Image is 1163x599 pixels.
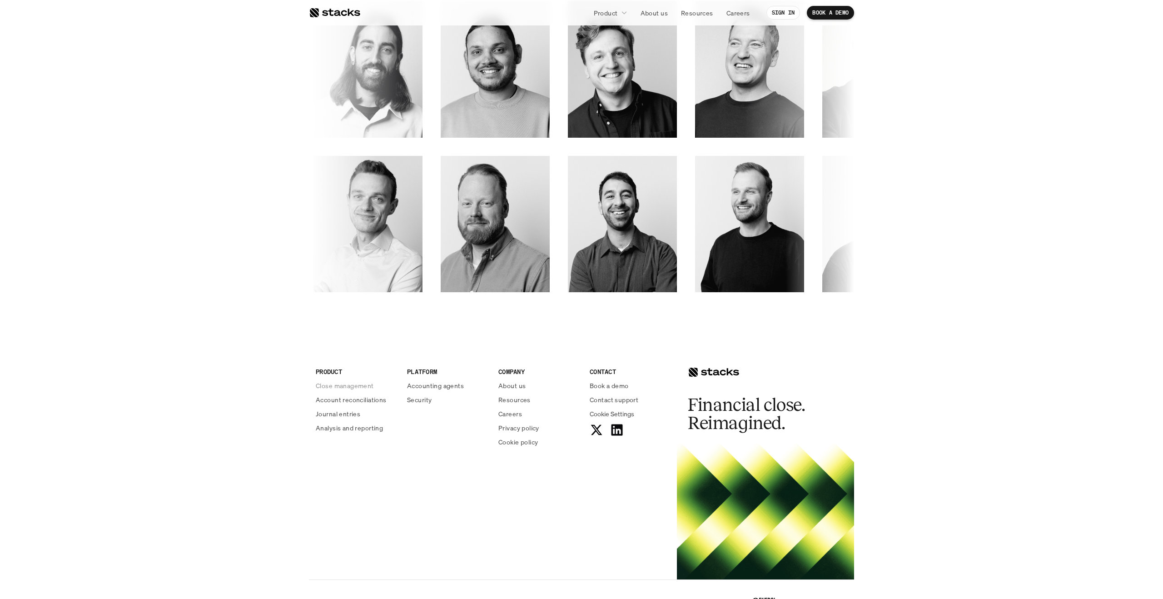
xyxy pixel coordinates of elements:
p: Privacy policy [498,423,539,433]
span: Cookie Settings [590,409,634,419]
p: About us [641,8,668,18]
button: Cookie Trigger [590,409,634,419]
a: Accounting agents [407,381,487,390]
a: Careers [498,409,579,419]
p: Analysis and reporting [316,423,383,433]
a: Cookie policy [498,437,579,447]
p: Journal entries [316,409,360,419]
a: Security [407,395,487,404]
p: Product [594,8,618,18]
a: SIGN IN [766,6,800,20]
p: CONTACT [590,367,670,376]
p: Accounting agents [407,381,464,390]
p: Careers [726,8,750,18]
p: Close management [316,381,374,390]
p: Contact support [590,395,638,404]
a: Resources [498,395,579,404]
a: Privacy policy [498,423,579,433]
p: Account reconciliations [316,395,387,404]
a: Careers [721,5,755,21]
p: Resources [681,8,713,18]
p: PRODUCT [316,367,396,376]
a: Analysis and reporting [316,423,396,433]
a: Resources [676,5,719,21]
a: Contact support [590,395,670,404]
p: COMPANY [498,367,579,376]
p: PLATFORM [407,367,487,376]
p: Security [407,395,432,404]
p: Book a demo [590,381,629,390]
p: Careers [498,409,522,419]
p: About us [498,381,526,390]
p: SIGN IN [772,10,795,16]
a: Account reconciliations [316,395,396,404]
a: BOOK A DEMO [807,6,854,20]
a: Close management [316,381,396,390]
a: Book a demo [590,381,670,390]
p: Cookie policy [498,437,538,447]
h2: Financial close. Reimagined. [688,396,824,432]
a: About us [498,381,579,390]
a: Journal entries [316,409,396,419]
p: Resources [498,395,531,404]
p: BOOK A DEMO [812,10,849,16]
a: About us [635,5,673,21]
